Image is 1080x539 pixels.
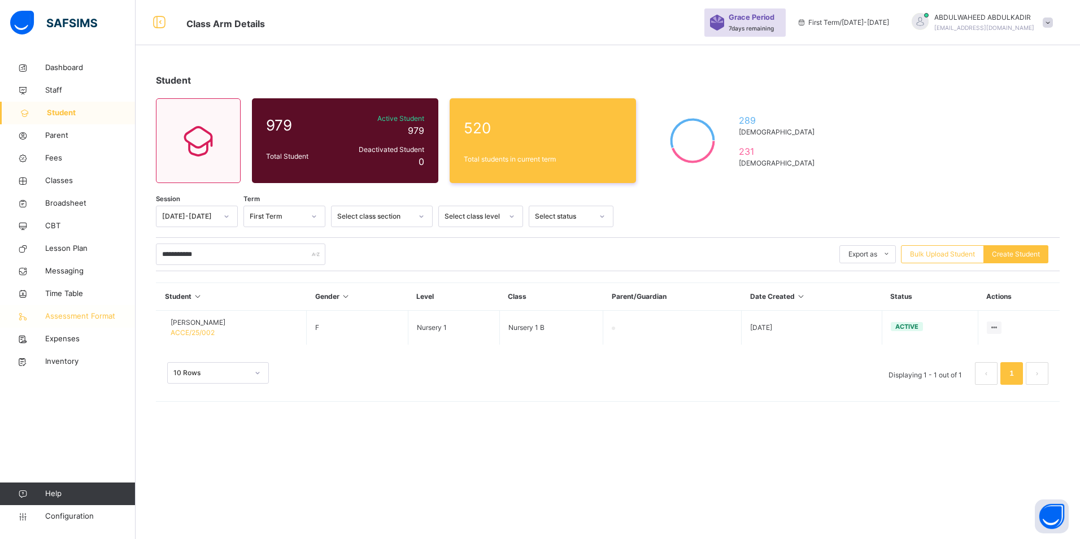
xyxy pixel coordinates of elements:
td: Nursery 1 [408,311,499,345]
li: Displaying 1 - 1 out of 1 [880,362,970,385]
button: Open asap [1035,499,1069,533]
span: Create Student [992,249,1040,259]
span: Student [47,107,136,119]
th: Actions [978,283,1060,311]
i: Sort in Ascending Order [341,292,351,301]
img: safsims [10,11,97,34]
span: Messaging [45,266,136,277]
td: F [307,311,408,345]
th: Level [408,283,499,311]
span: Student [156,75,191,86]
a: 1 [1006,366,1017,381]
span: Parent [45,130,136,141]
span: Expenses [45,333,136,345]
td: Nursery 1 B [499,311,603,345]
span: Class Arm Details [186,18,265,29]
span: Time Table [45,288,136,299]
span: active [895,323,918,331]
div: Select class level [445,211,502,221]
li: 1 [1000,362,1023,385]
span: Fees [45,153,136,164]
span: 7 days remaining [729,25,774,32]
span: Session [156,194,180,204]
button: next page [1026,362,1048,385]
span: Export as [848,249,877,259]
span: Inventory [45,356,136,367]
span: 520 [464,117,622,139]
span: ACCE/25/002 [171,328,215,337]
span: Total students in current term [464,154,622,164]
span: Deactivated Student [344,145,424,155]
i: Sort in Ascending Order [193,292,203,301]
span: 979 [266,114,338,136]
img: sticker-purple.71386a28dfed39d6af7621340158ba97.svg [710,15,724,31]
div: Select status [535,211,593,221]
span: [PERSON_NAME] [171,318,225,328]
div: 10 Rows [173,368,248,378]
span: [DEMOGRAPHIC_DATA] [739,127,820,137]
th: Class [499,283,603,311]
span: [DEMOGRAPHIC_DATA] [739,158,820,168]
span: CBT [45,220,136,232]
th: Gender [307,283,408,311]
span: session/term information [797,18,889,28]
span: 231 [739,145,820,158]
li: 下一页 [1026,362,1048,385]
div: Total Student [263,149,341,164]
span: Lesson Plan [45,243,136,254]
span: Staff [45,85,136,96]
li: 上一页 [975,362,998,385]
span: 979 [408,125,424,136]
div: ABDULWAHEEDABDULKADIR [900,12,1059,33]
span: 0 [419,156,424,167]
span: 289 [739,114,820,127]
span: Classes [45,175,136,186]
span: Term [243,194,260,204]
span: ABDULWAHEED ABDULKADIR [934,12,1034,23]
th: Date Created [742,283,882,311]
span: Help [45,488,135,499]
div: First Term [250,211,304,221]
i: Sort in Ascending Order [796,292,806,301]
span: Grace Period [729,12,774,23]
div: Select class section [337,211,412,221]
span: Bulk Upload Student [910,249,975,259]
th: Parent/Guardian [603,283,742,311]
span: Active Student [344,114,424,124]
td: [DATE] [742,311,882,345]
th: Student [156,283,307,311]
button: prev page [975,362,998,385]
span: Assessment Format [45,311,136,322]
span: Dashboard [45,62,136,73]
span: [EMAIL_ADDRESS][DOMAIN_NAME] [934,24,1034,31]
th: Status [882,283,978,311]
span: Broadsheet [45,198,136,209]
div: [DATE]-[DATE] [162,211,217,221]
span: Configuration [45,511,135,522]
